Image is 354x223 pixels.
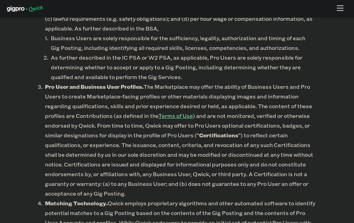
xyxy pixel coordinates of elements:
[51,33,315,53] p: Business Users are solely responsible for the sufficiency, legality, authorization and timing of ...
[45,199,108,207] b: Matching Technology.
[45,83,143,90] b: Pro User and Business User Profiles.
[45,82,315,198] p: The Marketplace may offer the ability of Business Users and Pro Users to create Marketplace-facin...
[158,112,193,119] a: Terms of Use
[199,131,238,139] b: Certifications
[51,53,315,82] p: As further described in the IC PSA or W2 PSA, as applicable, Pro Users are solely responsible for...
